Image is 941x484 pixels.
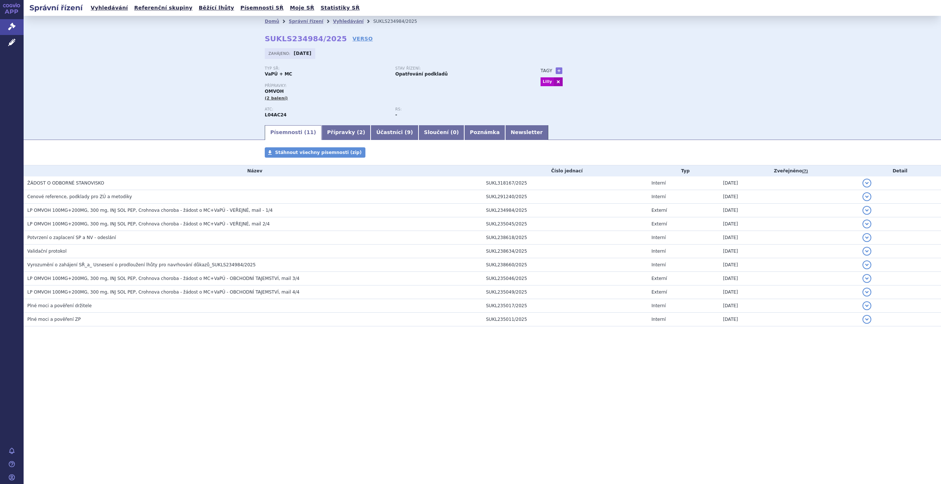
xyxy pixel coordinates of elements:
[862,192,871,201] button: detail
[419,125,464,140] a: Sloučení (0)
[862,233,871,242] button: detail
[407,129,411,135] span: 9
[652,290,667,295] span: Externí
[652,208,667,213] span: Externí
[27,276,299,281] span: LP OMVOH 100MG+200MG, 300 mg, INJ SOL PEP, Crohnova choroba - žádost o MC+VaPÚ - OBCHODNÍ TAJEMST...
[482,258,648,272] td: SUKL238660/2025
[306,129,313,135] span: 11
[265,66,388,71] p: Typ SŘ:
[482,245,648,258] td: SUKL238634/2025
[862,301,871,310] button: detail
[862,260,871,269] button: detail
[294,51,312,56] strong: [DATE]
[27,249,67,254] span: Validační protokol
[862,206,871,215] button: detail
[353,35,373,42] a: VERSO
[862,220,871,228] button: detail
[288,3,316,13] a: Moje SŘ
[373,16,427,27] li: SUKLS234984/2025
[27,208,272,213] span: LP OMVOH 100MG+200MG, 300 mg, INJ SOL PEP, Crohnova choroba - žádost o MC+VaPÚ - VEŘEJNÉ, mail - 1/4
[268,50,292,56] span: Zahájeno:
[318,3,362,13] a: Statistiky SŘ
[652,221,667,227] span: Externí
[652,276,667,281] span: Externí
[27,262,256,267] span: Vyrozumění o zahájení SŘ_a_ Usnesení o prodloužení lhůty pro navrhování důkazů_SUKLS234984/2025
[862,274,871,283] button: detail
[652,180,666,186] span: Interní
[719,176,859,190] td: [DATE]
[265,112,287,118] strong: MIRIKIZUMAB
[862,288,871,297] button: detail
[719,204,859,217] td: [DATE]
[265,125,322,140] a: Písemnosti (11)
[333,19,364,24] a: Vyhledávání
[719,285,859,299] td: [DATE]
[24,165,482,176] th: Název
[265,84,526,88] p: Přípravky:
[652,262,666,267] span: Interní
[652,317,666,322] span: Interní
[859,165,941,176] th: Detail
[395,112,397,118] strong: -
[453,129,456,135] span: 0
[27,221,270,227] span: LP OMVOH 100MG+200MG, 300 mg, INJ SOL PEP, Crohnova choroba - žádost o MC+VaPÚ - VEŘEJNÉ, mail 2/4
[652,235,666,240] span: Interní
[862,247,871,256] button: detail
[719,299,859,313] td: [DATE]
[482,176,648,190] td: SUKL318167/2025
[541,77,554,86] a: Lilly
[505,125,548,140] a: Newsletter
[265,34,347,43] strong: SUKLS234984/2025
[289,19,323,24] a: Správní řízení
[395,71,448,77] strong: Opatřování podkladů
[265,19,279,24] a: Domů
[482,299,648,313] td: SUKL235017/2025
[359,129,363,135] span: 2
[395,107,518,112] p: RS:
[88,3,130,13] a: Vyhledávání
[482,272,648,285] td: SUKL235046/2025
[24,3,88,13] h2: Správní řízení
[464,125,505,140] a: Poznámka
[322,125,371,140] a: Přípravky (2)
[719,258,859,272] td: [DATE]
[265,147,365,158] a: Stáhnout všechny písemnosti (zip)
[27,303,92,308] span: Plné moci a pověření držitele
[652,303,666,308] span: Interní
[648,165,719,176] th: Typ
[482,165,648,176] th: Číslo jednací
[719,217,859,231] td: [DATE]
[652,249,666,254] span: Interní
[265,89,284,94] span: OMVOH
[27,194,132,199] span: Cenové reference, podklady pro ZÚ a metodiky
[652,194,666,199] span: Interní
[265,96,288,101] span: (2 balení)
[719,165,859,176] th: Zveřejněno
[482,231,648,245] td: SUKL238618/2025
[719,272,859,285] td: [DATE]
[482,285,648,299] td: SUKL235049/2025
[197,3,236,13] a: Běžící lhůty
[482,217,648,231] td: SUKL235045/2025
[265,71,292,77] strong: VaPÚ + MC
[265,107,388,112] p: ATC:
[719,245,859,258] td: [DATE]
[802,169,808,174] abbr: (?)
[482,204,648,217] td: SUKL234984/2025
[719,190,859,204] td: [DATE]
[132,3,195,13] a: Referenční skupiny
[395,66,518,71] p: Stav řízení:
[27,180,104,186] span: ŽÁDOST O ODBORNÉ STANOVISKO
[27,235,116,240] span: Potvrzení o zaplacení SP a NV - odeslání
[27,290,299,295] span: LP OMVOH 100MG+200MG, 300 mg, INJ SOL PEP, Crohnova choroba - žádost o MC+VaPÚ - OBCHODNÍ TAJEMST...
[719,313,859,326] td: [DATE]
[371,125,418,140] a: Účastníci (9)
[556,67,562,74] a: +
[275,150,362,155] span: Stáhnout všechny písemnosti (zip)
[27,317,81,322] span: Plné moci a pověření ZP
[238,3,286,13] a: Písemnosti SŘ
[541,66,552,75] h3: Tagy
[719,231,859,245] td: [DATE]
[862,315,871,324] button: detail
[482,190,648,204] td: SUKL291240/2025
